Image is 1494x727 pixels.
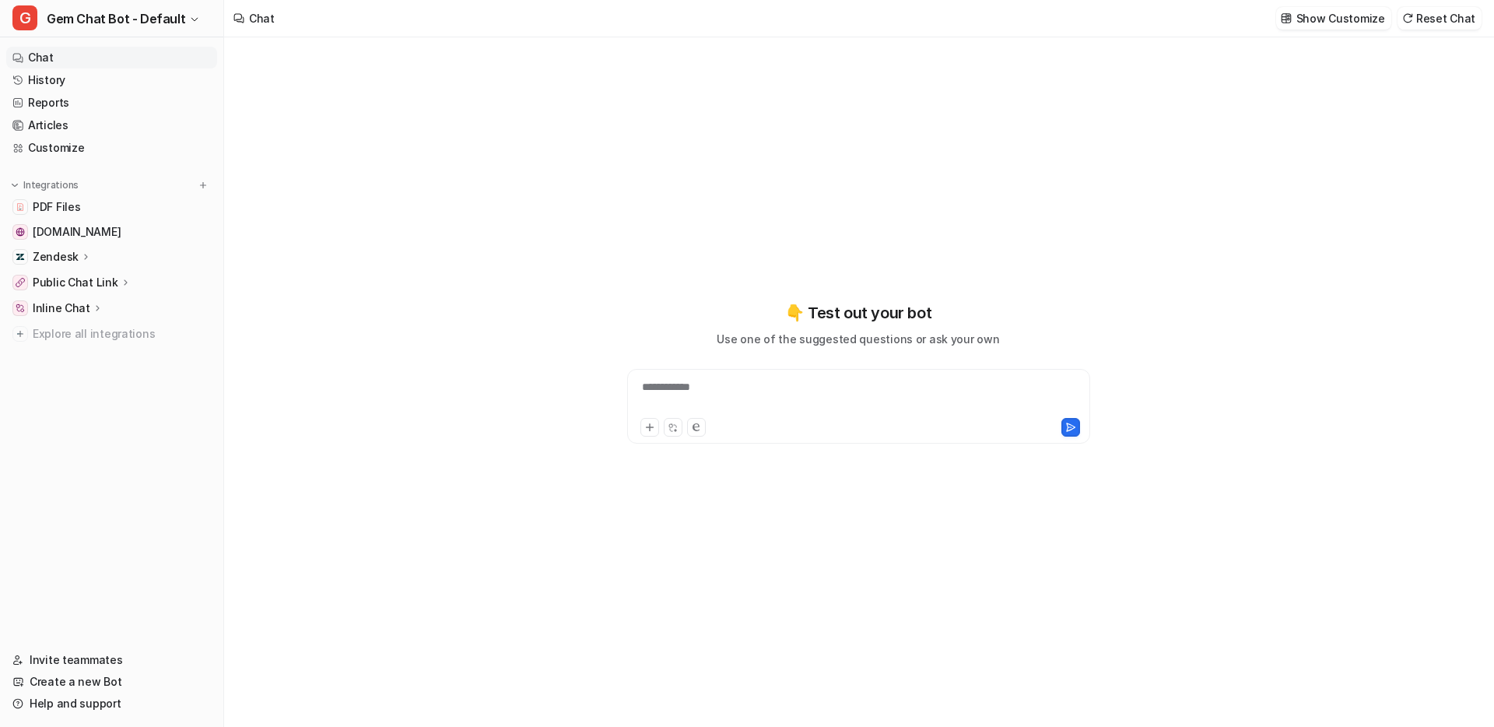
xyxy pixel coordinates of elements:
[1402,12,1413,24] img: reset
[198,180,209,191] img: menu_add.svg
[33,300,90,316] p: Inline Chat
[6,137,217,159] a: Customize
[6,671,217,693] a: Create a new Bot
[33,224,121,240] span: [DOMAIN_NAME]
[16,304,25,313] img: Inline Chat
[6,196,217,218] a: PDF FilesPDF Files
[717,331,999,347] p: Use one of the suggested questions or ask your own
[47,8,185,30] span: Gem Chat Bot - Default
[249,10,275,26] div: Chat
[33,321,211,346] span: Explore all integrations
[6,177,83,193] button: Integrations
[6,693,217,715] a: Help and support
[16,278,25,287] img: Public Chat Link
[16,227,25,237] img: status.gem.com
[6,47,217,68] a: Chat
[1398,7,1482,30] button: Reset Chat
[16,252,25,262] img: Zendesk
[6,221,217,243] a: status.gem.com[DOMAIN_NAME]
[12,5,37,30] span: G
[16,202,25,212] img: PDF Files
[33,249,79,265] p: Zendesk
[23,179,79,191] p: Integrations
[12,326,28,342] img: explore all integrations
[33,199,80,215] span: PDF Files
[1281,12,1292,24] img: customize
[1296,10,1385,26] p: Show Customize
[6,114,217,136] a: Articles
[6,69,217,91] a: History
[1276,7,1391,30] button: Show Customize
[6,92,217,114] a: Reports
[9,180,20,191] img: expand menu
[6,323,217,345] a: Explore all integrations
[6,649,217,671] a: Invite teammates
[785,301,931,325] p: 👇 Test out your bot
[33,275,118,290] p: Public Chat Link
